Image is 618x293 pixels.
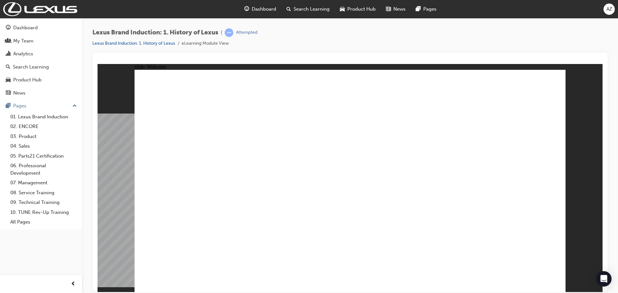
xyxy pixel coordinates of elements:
[3,21,80,100] button: DashboardMy TeamAnalyticsSearch LearningProduct HubNews
[8,122,80,132] a: 02. ENCORE
[8,151,80,161] a: 05. Parts21 Certification
[340,5,345,13] span: car-icon
[252,5,276,13] span: Dashboard
[3,100,80,112] button: Pages
[8,132,80,142] a: 03. Product
[13,76,42,84] div: Product Hub
[8,178,80,188] a: 07. Management
[423,5,436,13] span: Pages
[8,188,80,198] a: 08. Service Training
[71,280,76,288] span: prev-icon
[13,102,26,110] div: Pages
[8,161,80,178] a: 06. Professional Development
[6,77,11,83] span: car-icon
[3,61,80,73] a: Search Learning
[386,5,391,13] span: news-icon
[239,3,281,16] a: guage-iconDashboard
[13,50,33,58] div: Analytics
[393,5,406,13] span: News
[3,74,80,86] a: Product Hub
[335,3,381,16] a: car-iconProduct Hub
[281,3,335,16] a: search-iconSearch Learning
[8,197,80,207] a: 09. Technical Training
[13,37,33,45] div: My Team
[3,2,77,16] img: Trak
[8,141,80,151] a: 04. Sales
[221,29,222,36] span: |
[416,5,421,13] span: pages-icon
[3,22,80,34] a: Dashboard
[92,41,175,46] a: Lexus Brand Induction: 1. History of Lexus
[3,48,80,60] a: Analytics
[13,24,38,32] div: Dashboard
[6,38,11,44] span: people-icon
[72,102,77,110] span: up-icon
[411,3,442,16] a: pages-iconPages
[294,5,330,13] span: Search Learning
[6,25,11,31] span: guage-icon
[92,29,218,36] span: Lexus Brand Induction: 1. History of Lexus
[244,5,249,13] span: guage-icon
[3,35,80,47] a: My Team
[8,207,80,217] a: 10. TUNE Rev-Up Training
[347,5,376,13] span: Product Hub
[13,89,25,97] div: News
[8,112,80,122] a: 01. Lexus Brand Induction
[596,271,612,287] div: Open Intercom Messenger
[6,103,11,109] span: pages-icon
[6,51,11,57] span: chart-icon
[6,64,10,70] span: search-icon
[606,5,612,13] span: AZ
[6,90,11,96] span: news-icon
[381,3,411,16] a: news-iconNews
[182,40,229,47] li: eLearning Module View
[13,63,49,71] div: Search Learning
[236,30,257,36] div: Attempted
[3,87,80,99] a: News
[225,28,233,37] span: learningRecordVerb_ATTEMPT-icon
[604,4,615,15] button: AZ
[8,217,80,227] a: All Pages
[286,5,291,13] span: search-icon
